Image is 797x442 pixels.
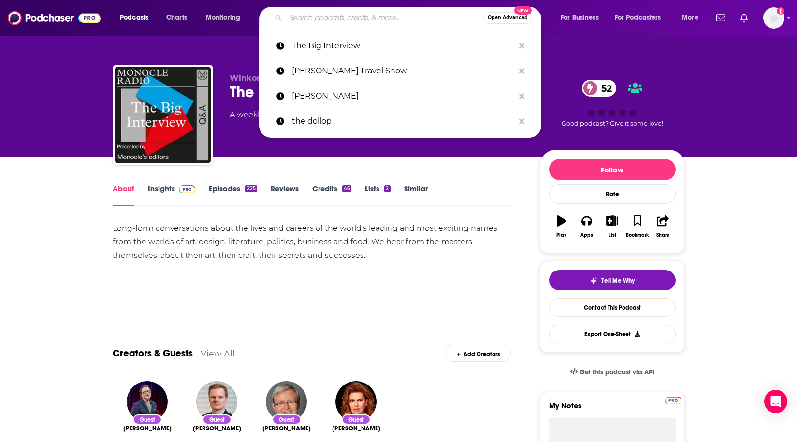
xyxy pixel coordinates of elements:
[599,209,624,244] button: List
[268,7,551,29] div: Search podcasts, credits, & more...
[8,9,101,27] img: Podchaser - Follow, Share and Rate Podcasts
[488,15,528,20] span: Open Advanced
[562,360,663,384] a: Get this podcast via API
[763,7,784,29] span: Logged in as helenma123
[601,277,635,285] span: Tell Me Why
[777,7,784,15] svg: Add a profile image
[113,347,193,359] a: Creators & Guests
[609,232,616,238] div: List
[259,58,541,84] a: [PERSON_NAME] Travel Show
[332,425,380,432] a: Sandra Bernhard
[262,425,311,432] span: [PERSON_NAME]
[737,10,752,26] a: Show notifications dropdown
[113,222,511,262] div: Long-form conversations about the lives and careers of the world's leading and most exciting name...
[549,159,676,180] button: Follow
[203,414,232,425] div: Guest
[259,84,541,109] a: [PERSON_NAME]
[574,209,599,244] button: Apps
[712,10,729,26] a: Show notifications dropdown
[763,7,784,29] button: Show profile menu
[133,414,162,425] div: Guest
[582,80,617,97] a: 52
[259,109,541,134] a: the dollop
[292,109,514,134] p: the dollop
[554,10,611,26] button: open menu
[549,270,676,290] button: tell me why sparkleTell Me Why
[625,209,650,244] button: Bookmark
[580,368,654,376] span: Get this podcast via API
[556,232,566,238] div: Play
[266,381,307,422] img: Kevin Rudd
[609,10,675,26] button: open menu
[665,397,681,404] img: Podchaser Pro
[292,33,514,58] p: The Big Interview
[615,11,661,25] span: For Podcasters
[590,277,597,285] img: tell me why sparkle
[120,11,148,25] span: Podcasts
[342,414,371,425] div: Guest
[259,33,541,58] a: The Big Interview
[292,84,514,109] p: ari shaffir
[148,184,196,206] a: InsightsPodchaser Pro
[272,414,301,425] div: Guest
[127,381,168,422] img: Jon Ronson
[549,298,676,317] a: Contact This Podcast
[365,184,390,206] a: Lists2
[193,425,241,432] a: Jens Henriksson
[113,10,161,26] button: open menu
[113,184,134,206] a: About
[483,12,532,24] button: Open AdvancedNew
[549,325,676,343] button: Export One-Sheet
[665,395,681,404] a: Pro website
[626,232,649,238] div: Bookmark
[764,390,787,413] div: Open Intercom Messenger
[206,11,240,25] span: Monitoring
[312,184,351,206] a: Credits46
[540,73,685,133] div: 52Good podcast? Give it some love!
[123,425,172,432] span: [PERSON_NAME]
[335,381,377,422] img: Sandra Bernhard
[592,80,617,97] span: 52
[292,58,514,84] p: Frommer's Travel Show
[404,184,428,206] a: Similar
[445,345,511,362] div: Add Creators
[196,381,237,422] img: Jens Henriksson
[549,184,676,204] div: Rate
[656,232,669,238] div: Share
[332,425,380,432] span: [PERSON_NAME]
[271,184,299,206] a: Reviews
[160,10,193,26] a: Charts
[230,109,369,121] div: A weekly podcast
[123,425,172,432] a: Jon Ronson
[549,209,574,244] button: Play
[650,209,675,244] button: Share
[549,401,676,418] label: My Notes
[342,185,351,192] div: 46
[286,10,483,26] input: Search podcasts, credits, & more...
[682,11,698,25] span: More
[384,185,390,192] div: 2
[230,73,328,83] span: Winkontent Ltd. 759286
[179,185,196,193] img: Podchaser Pro
[209,184,257,206] a: Episodes225
[115,67,211,163] img: The Big Interview
[166,11,187,25] span: Charts
[514,6,532,15] span: New
[763,7,784,29] img: User Profile
[199,10,253,26] button: open menu
[561,11,599,25] span: For Business
[245,185,257,192] div: 225
[201,348,235,358] a: View All
[580,232,593,238] div: Apps
[262,425,311,432] a: Kevin Rudd
[675,10,710,26] button: open menu
[562,120,663,127] span: Good podcast? Give it some love!
[193,425,241,432] span: [PERSON_NAME]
